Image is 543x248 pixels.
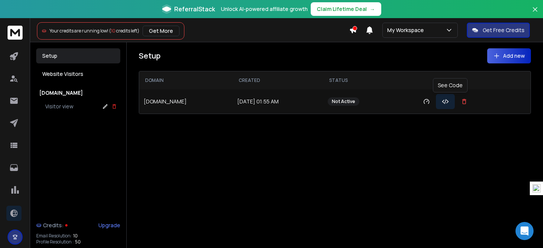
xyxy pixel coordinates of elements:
[139,89,233,114] td: [DOMAIN_NAME]
[233,89,324,114] td: [DATE] 01:55 AM
[109,28,140,34] span: ( credits left)
[515,222,534,240] div: Open Intercom Messenger
[311,2,381,16] button: Claim Lifetime Deal→
[98,222,120,229] div: Upgrade
[36,48,120,63] button: Setup
[49,28,108,34] span: Your credits are running low!
[467,23,530,38] button: Get Free Credits
[221,5,308,13] p: Unlock AI-powered affiliate growth
[483,26,525,34] p: Get Free Credits
[43,222,64,229] span: Credits:
[323,71,396,89] th: STATUS
[36,86,120,100] button: [DOMAIN_NAME]
[433,78,468,92] div: See Code
[36,218,120,233] a: Credits:Upgrade
[36,233,72,239] p: Email Resolution:
[45,103,74,110] div: Visitor view
[36,66,120,82] button: Website Visitors
[75,239,81,245] span: 50
[111,28,115,34] span: 10
[387,26,427,34] p: My Workspace
[139,51,161,61] h1: Setup
[36,239,74,245] p: Profile Resolution :
[143,26,179,36] button: Get More
[328,97,359,106] div: Not Active
[233,71,324,89] th: CREATED
[530,5,540,23] button: Close banner
[370,5,375,13] span: →
[73,233,78,239] span: 10
[174,5,215,14] span: ReferralStack
[487,48,531,63] button: Add new
[39,89,83,97] p: [DOMAIN_NAME]
[139,71,233,89] th: DOMAIN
